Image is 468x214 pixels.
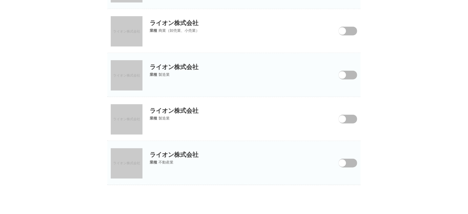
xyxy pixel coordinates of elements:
span: 不動産業 [158,160,173,165]
span: 商業（卸売業、小売業） [158,28,199,33]
span: 業種 [150,72,157,77]
span: 業種 [150,160,157,165]
span: 業種 [150,28,157,33]
span: 製造業 [158,116,170,121]
span: 業種 [150,116,157,121]
a: ライオン株式会社 [111,60,143,91]
p: ライオン株式会社 [107,53,361,71]
p: ライオン株式会社 [107,141,361,159]
span: ライオン株式会社 [113,117,140,121]
a: ライオン株式会社 [111,148,143,179]
p: ライオン株式会社 [107,9,361,27]
a: ライオン株式会社 [111,16,143,47]
span: ライオン株式会社 [113,162,140,165]
span: ライオン株式会社 [113,29,140,33]
span: ライオン株式会社 [113,73,140,77]
a: ライオン株式会社 [111,104,143,135]
p: ライオン株式会社 [107,97,361,115]
span: 製造業 [158,72,170,77]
